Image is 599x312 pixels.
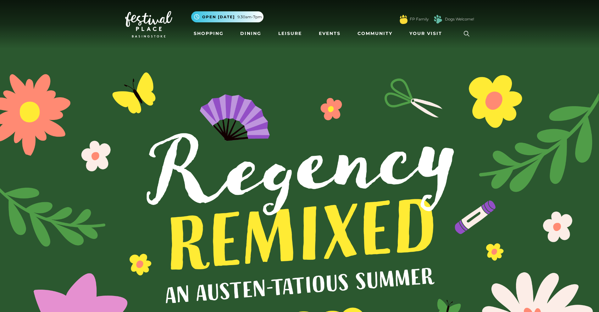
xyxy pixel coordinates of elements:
[238,28,264,39] a: Dining
[237,14,262,20] span: 9.30am-7pm
[191,28,226,39] a: Shopping
[276,28,304,39] a: Leisure
[409,30,442,37] span: Your Visit
[410,16,429,22] a: FP Family
[202,14,235,20] span: Open [DATE]
[445,16,474,22] a: Dogs Welcome!
[191,11,263,22] button: Open [DATE] 9.30am-7pm
[407,28,448,39] a: Your Visit
[355,28,395,39] a: Community
[125,11,172,37] img: Festival Place Logo
[316,28,343,39] a: Events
